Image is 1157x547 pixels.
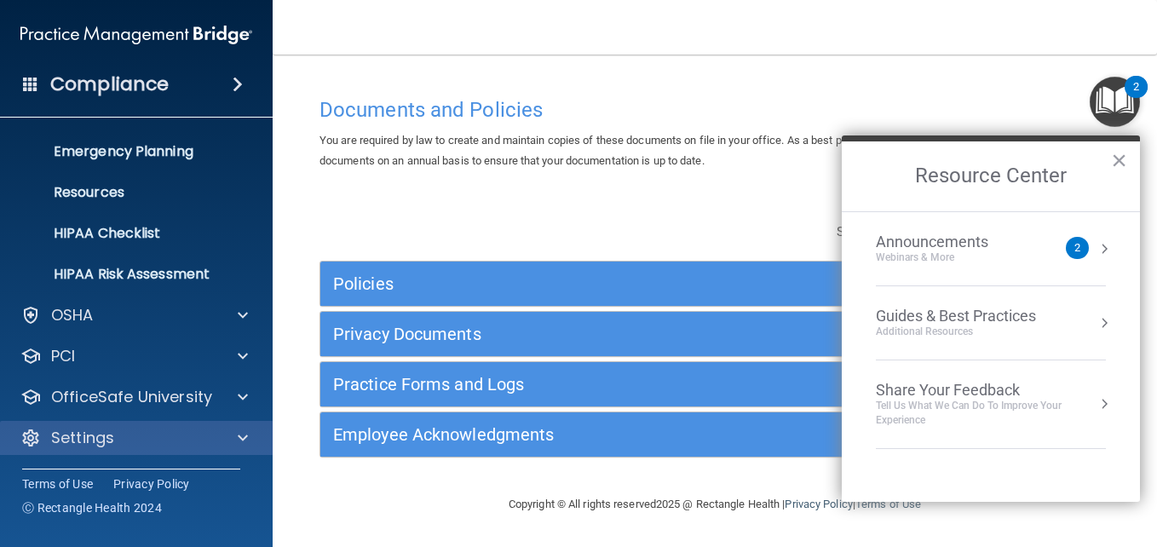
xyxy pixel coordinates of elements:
p: HIPAA Checklist [11,225,244,242]
p: OfficeSafe University [51,387,212,407]
h2: Resource Center [842,141,1140,211]
div: Webinars & More [876,250,1022,265]
a: Privacy Policy [113,475,190,492]
a: OfficeSafe University [20,387,248,407]
p: Resources [11,184,244,201]
span: Ⓒ Rectangle Health 2024 [22,499,162,516]
a: Privacy Documents [333,320,1097,348]
h5: Practice Forms and Logs [333,375,900,394]
a: Settings [20,428,248,448]
a: PCI [20,346,248,366]
div: Announcements [876,233,1022,251]
button: Open Resource Center, 2 new notifications [1090,77,1140,127]
div: Additional Resources [876,325,1036,339]
button: Close [1111,147,1127,174]
a: Policies [333,270,1097,297]
div: Copyright © All rights reserved 2025 @ Rectangle Health | | [404,477,1026,532]
h5: Privacy Documents [333,325,900,343]
div: Share Your Feedback [876,381,1106,400]
div: Guides & Best Practices [876,307,1036,325]
a: Privacy Policy [785,498,852,510]
span: Search Documents: [837,224,950,239]
div: Resource Center [842,135,1140,502]
h5: Employee Acknowledgments [333,425,900,444]
p: HIPAA Risk Assessment [11,266,244,283]
p: Settings [51,428,114,448]
img: PMB logo [20,18,252,52]
div: 2 [1133,87,1139,109]
p: OSHA [51,305,94,325]
a: Practice Forms and Logs [333,371,1097,398]
h4: Compliance [50,72,169,96]
a: OSHA [20,305,248,325]
h4: Documents and Policies [319,99,1110,121]
div: Tell Us What We Can Do to Improve Your Experience [876,399,1106,428]
p: PCI [51,346,75,366]
p: Emergency Planning [11,143,244,160]
a: Employee Acknowledgments [333,421,1097,448]
span: You are required by law to create and maintain copies of these documents on file in your office. ... [319,134,1056,167]
a: Terms of Use [855,498,921,510]
a: Terms of Use [22,475,93,492]
h5: Policies [333,274,900,293]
